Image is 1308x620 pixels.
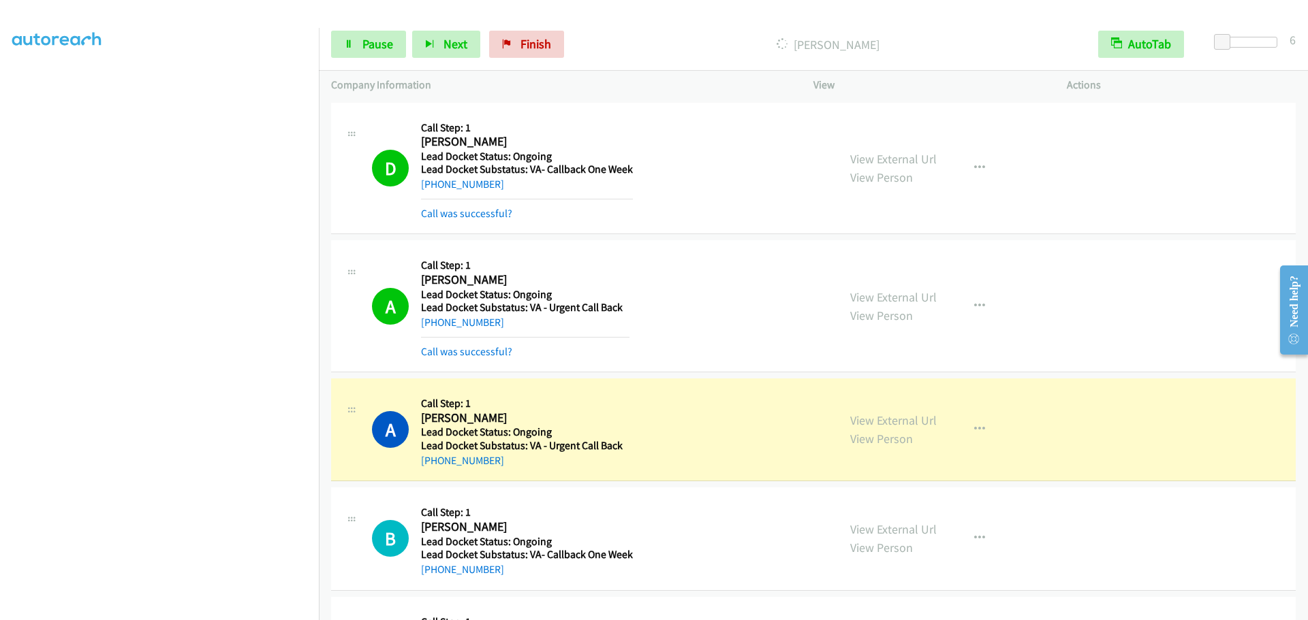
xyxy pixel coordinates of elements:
h2: [PERSON_NAME] [421,410,629,426]
h2: [PERSON_NAME] [421,519,629,535]
p: [PERSON_NAME] [582,35,1074,54]
span: Pause [362,36,393,52]
span: Finish [520,36,551,52]
a: View External Url [850,289,937,305]
h5: Call Step: 1 [421,259,629,272]
a: [PHONE_NUMBER] [421,563,504,576]
h5: Lead Docket Substatus: VA- Callback One Week [421,548,633,561]
h5: Lead Docket Status: Ongoing [421,535,633,549]
h5: Call Step: 1 [421,397,629,410]
a: [PHONE_NUMBER] [421,178,504,191]
a: Pause [331,31,406,58]
h5: Lead Docket Status: Ongoing [421,288,629,301]
h5: Lead Docket Status: Ongoing [421,425,629,439]
h5: Lead Docket Status: Ongoing [421,150,633,163]
button: Next [412,31,480,58]
h1: D [372,150,409,186]
div: 6 [1290,31,1296,49]
a: View Person [850,169,913,185]
a: View External Url [850,151,937,167]
a: [PHONE_NUMBER] [421,316,504,329]
h2: [PERSON_NAME] [421,272,629,288]
p: View [813,77,1042,93]
p: Company Information [331,77,789,93]
a: View Person [850,431,913,446]
a: Call was successful? [421,345,512,358]
h5: Lead Docket Substatus: VA- Callback One Week [421,163,633,176]
a: Finish [489,31,564,58]
h1: B [372,520,409,557]
iframe: Resource Center [1268,256,1308,364]
p: Actions [1067,77,1296,93]
h1: A [372,288,409,325]
h5: Lead Docket Substatus: VA - Urgent Call Back [421,439,629,453]
a: View External Url [850,521,937,537]
a: [PHONE_NUMBER] [421,454,504,467]
span: Next [443,36,467,52]
h1: A [372,411,409,448]
h5: Call Step: 1 [421,506,633,519]
a: View External Url [850,412,937,428]
h2: [PERSON_NAME] [421,134,629,150]
a: View Person [850,540,913,555]
button: AutoTab [1098,31,1184,58]
h5: Lead Docket Substatus: VA - Urgent Call Back [421,301,629,314]
h5: Call Step: 1 [421,121,633,135]
a: View Person [850,308,913,323]
a: Call was successful? [421,207,512,220]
